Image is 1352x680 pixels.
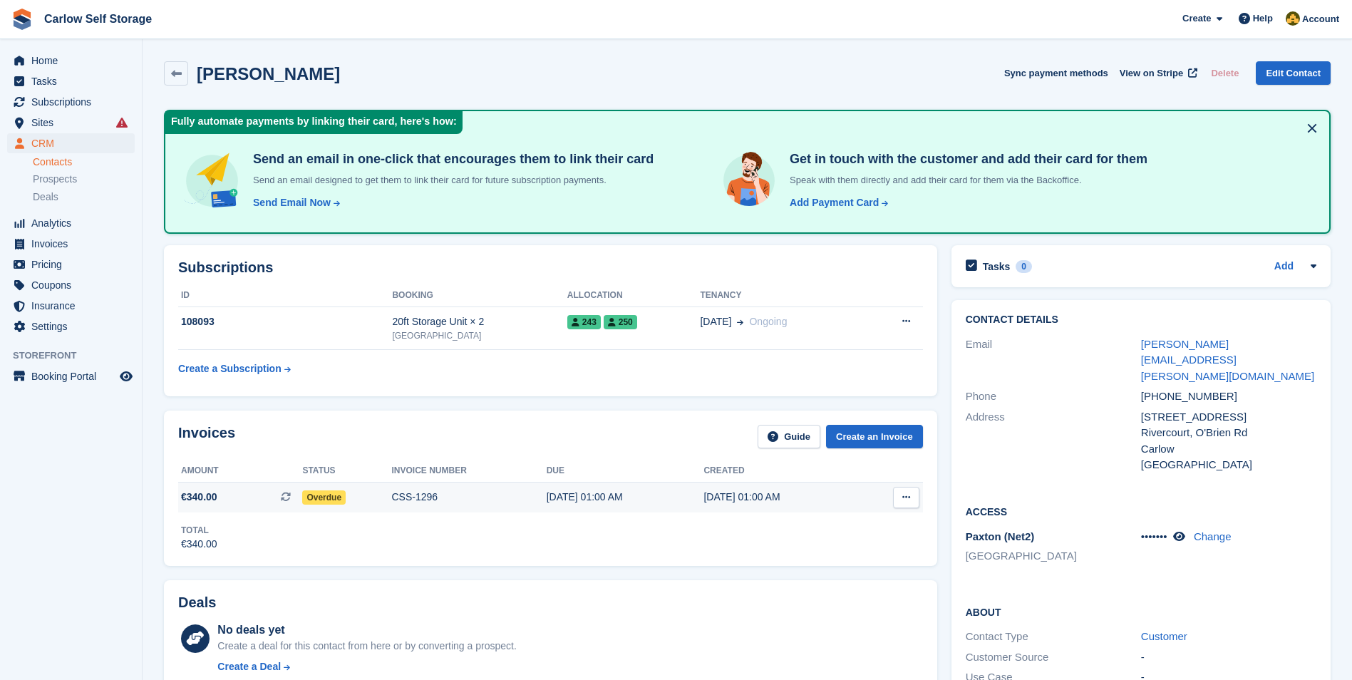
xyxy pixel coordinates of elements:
span: Account [1302,12,1339,26]
span: 243 [567,315,601,329]
span: Deals [33,190,58,204]
img: get-in-touch-e3e95b6451f4e49772a6039d3abdde126589d6f45a760754adfa51be33bf0f70.svg [720,151,778,210]
a: Deals [33,190,135,205]
th: Allocation [567,284,701,307]
a: menu [7,71,135,91]
th: Amount [178,460,302,483]
span: Sites [31,113,117,133]
span: Settings [31,316,117,336]
div: Fully automate payments by linking their card, here's how: [165,111,463,134]
th: Created [703,460,861,483]
a: Create a Deal [217,659,516,674]
div: [DATE] 01:00 AM [703,490,861,505]
span: Ongoing [749,316,787,327]
span: Overdue [302,490,346,505]
div: No deals yet [217,622,516,639]
th: Invoice number [392,460,547,483]
div: [GEOGRAPHIC_DATA] [392,329,567,342]
li: [GEOGRAPHIC_DATA] [966,548,1141,565]
span: Home [31,51,117,71]
h4: Send an email in one-click that encourages them to link their card [247,151,654,168]
span: View on Stripe [1120,66,1183,81]
span: Booking Portal [31,366,117,386]
h2: Subscriptions [178,259,923,276]
a: Customer [1141,630,1187,642]
a: Add Payment Card [784,195,889,210]
div: Send Email Now [253,195,331,210]
a: menu [7,92,135,112]
div: Add Payment Card [790,195,879,210]
span: [DATE] [700,314,731,329]
a: Change [1194,530,1232,542]
span: Prospects [33,172,77,186]
a: Contacts [33,155,135,169]
a: View on Stripe [1114,61,1200,85]
div: €340.00 [181,537,217,552]
a: Preview store [118,368,135,385]
th: Tenancy [700,284,865,307]
span: Subscriptions [31,92,117,112]
th: Booking [392,284,567,307]
h2: Invoices [178,425,235,448]
span: Storefront [13,349,142,363]
a: Edit Contact [1256,61,1331,85]
span: ••••••• [1141,530,1167,542]
a: Create a Subscription [178,356,291,382]
p: Speak with them directly and add their card for them via the Backoffice. [784,173,1147,187]
h2: Tasks [983,260,1011,273]
div: [DATE] 01:00 AM [547,490,704,505]
div: 20ft Storage Unit × 2 [392,314,567,329]
i: Smart entry sync failures have occurred [116,117,128,128]
a: Create an Invoice [826,425,923,448]
h4: Get in touch with the customer and add their card for them [784,151,1147,168]
span: Pricing [31,254,117,274]
span: €340.00 [181,490,217,505]
a: menu [7,234,135,254]
h2: Deals [178,594,216,611]
span: Create [1182,11,1211,26]
span: Insurance [31,296,117,316]
th: Due [547,460,704,483]
h2: Access [966,504,1316,518]
span: Paxton (Net2) [966,530,1035,542]
div: Carlow [1141,441,1316,458]
div: Create a Subscription [178,361,282,376]
span: 250 [604,315,637,329]
a: Guide [758,425,820,448]
p: Send an email designed to get them to link their card for future subscription payments. [247,173,654,187]
div: CSS-1296 [392,490,547,505]
a: menu [7,51,135,71]
a: menu [7,316,135,336]
div: 0 [1016,260,1032,273]
span: CRM [31,133,117,153]
a: menu [7,213,135,233]
a: menu [7,275,135,295]
div: Create a deal for this contact from here or by converting a prospect. [217,639,516,654]
div: [GEOGRAPHIC_DATA] [1141,457,1316,473]
h2: [PERSON_NAME] [197,64,340,83]
div: [STREET_ADDRESS] [1141,409,1316,426]
a: menu [7,366,135,386]
div: Customer Source [966,649,1141,666]
button: Delete [1205,61,1244,85]
th: Status [302,460,391,483]
a: [PERSON_NAME][EMAIL_ADDRESS][PERSON_NAME][DOMAIN_NAME] [1141,338,1314,382]
div: 108093 [178,314,392,329]
span: Analytics [31,213,117,233]
a: menu [7,133,135,153]
th: ID [178,284,392,307]
img: Kevin Moore [1286,11,1300,26]
div: - [1141,649,1316,666]
img: stora-icon-8386f47178a22dfd0bd8f6a31ec36ba5ce8667c1dd55bd0f319d3a0aa187defe.svg [11,9,33,30]
a: Add [1274,259,1294,275]
a: Carlow Self Storage [38,7,158,31]
div: Phone [966,388,1141,405]
div: Create a Deal [217,659,281,674]
div: Contact Type [966,629,1141,645]
span: Tasks [31,71,117,91]
h2: Contact Details [966,314,1316,326]
img: send-email-b5881ef4c8f827a638e46e229e590028c7e36e3a6c99d2365469aff88783de13.svg [182,151,242,210]
span: Help [1253,11,1273,26]
div: Total [181,524,217,537]
a: menu [7,296,135,316]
